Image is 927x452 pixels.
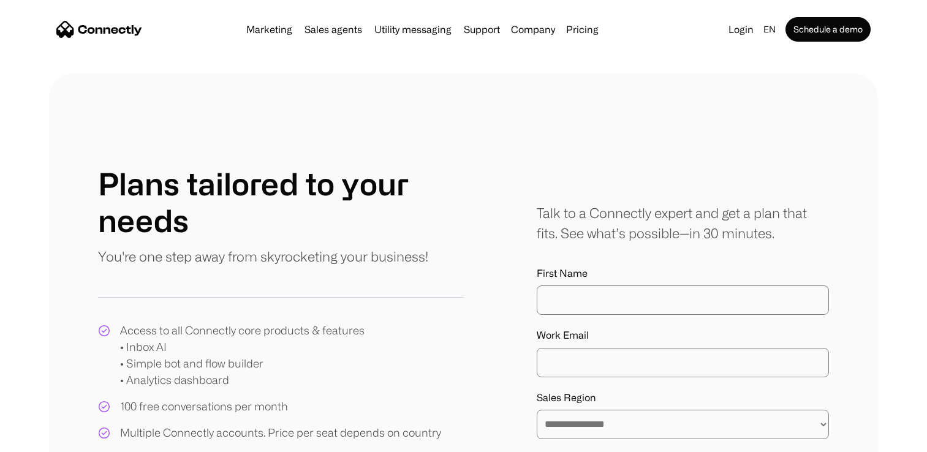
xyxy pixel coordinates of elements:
[537,203,829,243] div: Talk to a Connectly expert and get a plan that fits. See what’s possible—in 30 minutes.
[785,17,871,42] a: Schedule a demo
[120,398,288,415] div: 100 free conversations per month
[724,21,759,38] a: Login
[459,24,505,34] a: Support
[507,21,559,38] div: Company
[763,21,776,38] div: en
[98,246,428,266] p: You're one step away from skyrocketing your business!
[369,24,456,34] a: Utility messaging
[511,21,555,38] div: Company
[537,330,829,341] label: Work Email
[241,24,297,34] a: Marketing
[98,165,464,239] h1: Plans tailored to your needs
[300,24,367,34] a: Sales agents
[537,268,829,279] label: First Name
[537,392,829,404] label: Sales Region
[25,431,74,448] ul: Language list
[759,21,783,38] div: en
[561,24,603,34] a: Pricing
[120,424,441,441] div: Multiple Connectly accounts. Price per seat depends on country
[120,322,365,388] div: Access to all Connectly core products & features • Inbox AI • Simple bot and flow builder • Analy...
[56,20,142,39] a: home
[12,429,74,448] aside: Language selected: English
